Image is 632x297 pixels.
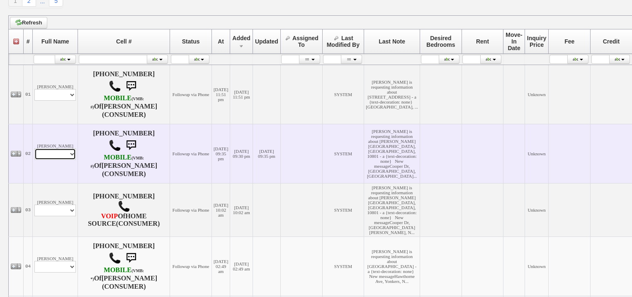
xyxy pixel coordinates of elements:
[123,250,139,266] img: sms.png
[322,183,364,237] td: SYSTEM
[232,35,250,41] span: Added
[41,38,69,45] span: Full Name
[33,124,78,183] td: [PERSON_NAME]
[102,275,158,282] b: [PERSON_NAME]
[80,242,168,290] h4: [PHONE_NUMBER] Of (CONSUMER)
[476,38,489,45] span: Rent
[104,154,131,161] font: MOBILE
[24,65,33,124] td: 01
[118,200,130,212] img: call.png
[211,124,230,183] td: [DATE] 09:35 pm
[327,35,360,48] span: Last Modified By
[80,70,168,118] h4: [PHONE_NUMBER] Of (CONSUMER)
[33,183,78,237] td: [PERSON_NAME]
[102,103,158,110] b: [PERSON_NAME]
[253,124,280,183] td: [DATE] 09:35 pm
[211,237,230,296] td: [DATE] 02:49 am
[322,237,364,296] td: SYSTEM
[364,237,420,296] td: [PERSON_NAME] is requesting information about [GEOGRAPHIC_DATA] - a {text-decoration: none} New m...
[527,35,547,48] span: Inquiry Price
[525,124,549,183] td: Unknown
[33,65,78,124] td: [PERSON_NAME]
[170,183,212,237] td: Followup via Phone
[364,65,420,124] td: [PERSON_NAME] is requesting information about [STREET_ADDRESS] - a {text-decoration: none} [GEOGR...
[80,130,168,178] h4: [PHONE_NUMBER] Of (CONSUMER)
[24,29,33,53] th: #
[379,38,405,45] span: Last Note
[90,154,144,169] b: T-Mobile USA, Inc.
[101,212,118,220] b: Bandwidth/RingCentral Messaging - Sinch
[170,237,212,296] td: Followup via Phone
[322,124,364,183] td: SYSTEM
[90,266,144,282] b: Verizon Wireless
[101,212,118,220] font: VOIP
[123,137,139,154] img: sms.png
[80,193,168,227] h4: [PHONE_NUMBER] Of (CONSUMER)
[88,212,147,227] b: HOME SOURCE
[292,35,318,48] span: Assigned To
[525,65,549,124] td: Unknown
[211,65,230,124] td: [DATE] 11:51 pm
[24,124,33,183] td: 02
[230,65,253,124] td: [DATE] 11:51 pm
[24,183,33,237] td: 03
[525,237,549,296] td: Unknown
[506,31,522,51] span: Move-In Date
[564,38,574,45] span: Fee
[230,237,253,296] td: [DATE] 02:49 am
[24,237,33,296] td: 04
[90,156,144,169] font: (VMB: #)
[170,124,212,183] td: Followup via Phone
[230,124,253,183] td: [DATE] 09:30 pm
[123,78,139,94] img: sms.png
[230,183,253,237] td: [DATE] 10:02 am
[109,252,121,264] img: call.png
[90,94,144,110] b: T-Mobile USA, Inc.
[104,94,131,102] font: MOBILE
[364,124,420,183] td: [PERSON_NAME] is requesting information about [PERSON_NAME][GEOGRAPHIC_DATA], [GEOGRAPHIC_DATA], ...
[170,65,212,124] td: Followup via Phone
[218,38,224,45] span: At
[116,38,131,45] span: Cell #
[211,183,230,237] td: [DATE] 10:02 am
[322,65,364,124] td: SYSTEM
[426,35,455,48] span: Desired Bedrooms
[109,139,121,152] img: call.png
[33,237,78,296] td: [PERSON_NAME]
[10,17,47,29] a: Refresh
[90,268,144,281] font: (VMB: *)
[109,80,121,92] img: call.png
[102,162,158,169] b: [PERSON_NAME]
[182,38,200,45] span: Status
[525,183,549,237] td: Unknown
[104,266,131,274] font: MOBILE
[364,183,420,237] td: [PERSON_NAME] is requesting information about [PERSON_NAME][GEOGRAPHIC_DATA], [GEOGRAPHIC_DATA], ...
[90,97,144,109] font: (VMB: #)
[603,38,620,45] span: Credit
[255,38,278,45] span: Updated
